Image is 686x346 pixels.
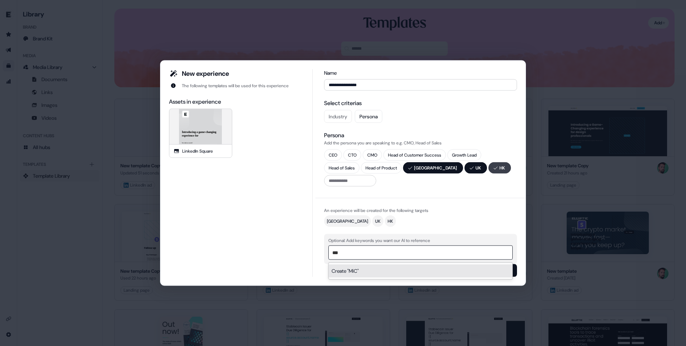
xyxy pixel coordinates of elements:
[182,69,229,78] div: New experience
[324,207,517,214] div: An experience will be created for the following targets
[363,149,382,161] button: CMO
[169,98,301,106] div: Assets in experience
[388,218,393,225] div: HK
[403,162,463,174] button: [GEOGRAPHIC_DATA]
[488,162,511,174] button: HK
[361,162,402,174] button: Head of Product
[355,110,382,123] button: Persona
[324,139,517,147] div: Add the persona you are speaking to e.g. CMO, Head of Sales
[447,149,481,161] button: Growth Lead
[328,237,513,244] div: Optional: Add keywords you want our AI to reference
[324,132,517,139] div: Persona
[182,147,213,154] div: LinkedIn Square
[383,149,446,161] button: Head of Customer Success
[324,99,517,107] div: Select criterias
[324,162,359,174] button: Head of Sales
[343,149,361,161] button: CTO
[329,265,512,278] div: Create "MiC"
[464,162,487,174] button: UK
[324,69,517,76] div: Name
[375,218,381,225] div: UK
[324,149,342,161] button: CEO
[182,82,289,89] div: The following templates will be used for this experience
[327,218,368,225] div: [GEOGRAPHIC_DATA]
[324,110,352,123] button: Industry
